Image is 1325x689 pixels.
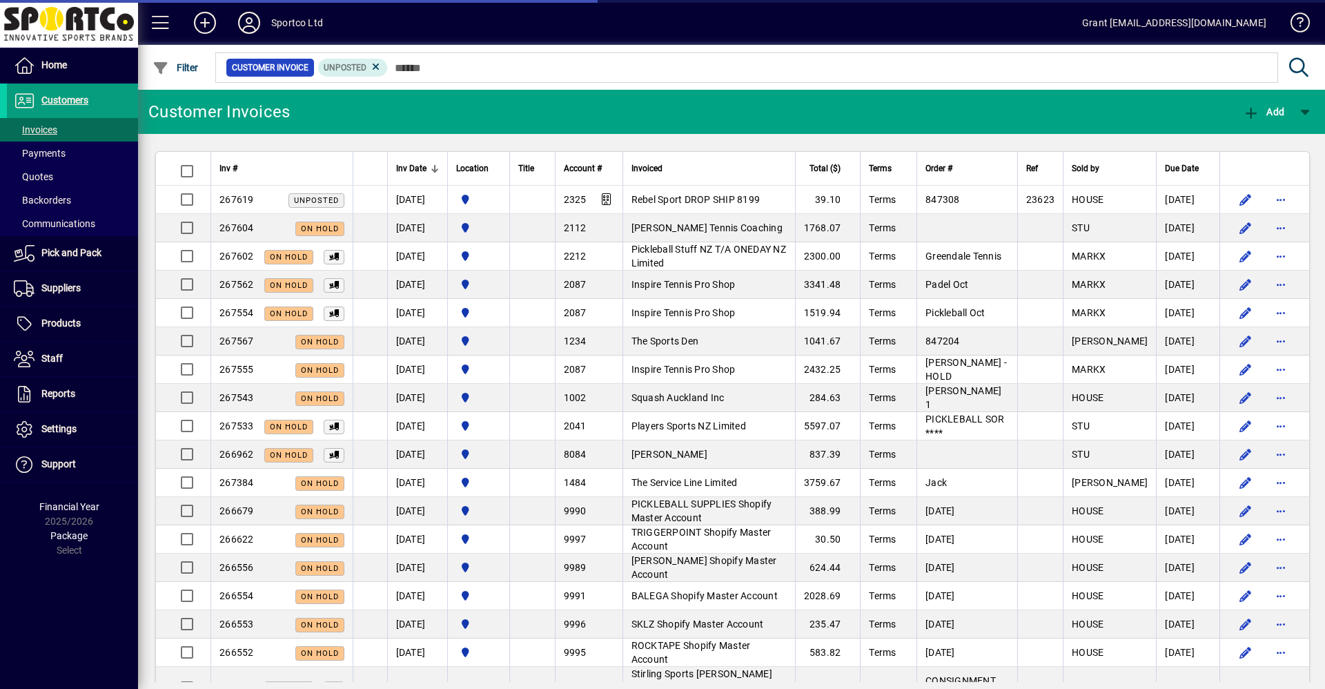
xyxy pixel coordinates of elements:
[795,412,861,440] td: 5597.07
[795,582,861,610] td: 2028.69
[219,222,254,233] span: 267604
[456,333,501,349] span: Sportco Ltd Warehouse
[869,505,896,516] span: Terms
[219,449,254,460] span: 266962
[518,161,534,176] span: Title
[301,507,339,516] span: On hold
[564,647,587,658] span: 9995
[1156,554,1219,582] td: [DATE]
[301,394,339,403] span: On hold
[270,281,308,290] span: On hold
[631,420,746,431] span: Players Sports NZ Limited
[1234,528,1256,550] button: Edit
[396,161,426,176] span: Inv Date
[1072,619,1103,630] span: HOUSE
[50,530,88,541] span: Package
[387,384,447,412] td: [DATE]
[1156,610,1219,639] td: [DATE]
[149,55,202,80] button: Filter
[1072,336,1148,347] span: [PERSON_NAME]
[301,564,339,573] span: On hold
[301,224,339,233] span: On hold
[301,649,339,658] span: On hold
[456,617,501,632] span: Sportco Ltd Warehouse
[7,188,138,212] a: Backorders
[564,449,587,460] span: 8084
[14,148,66,159] span: Payments
[387,412,447,440] td: [DATE]
[1234,217,1256,239] button: Edit
[7,412,138,447] a: Settings
[301,592,339,601] span: On hold
[631,449,707,460] span: [PERSON_NAME]
[7,271,138,306] a: Suppliers
[219,619,254,630] span: 266553
[14,218,95,229] span: Communications
[7,165,138,188] a: Quotes
[869,534,896,545] span: Terms
[795,299,861,327] td: 1519.94
[795,639,861,667] td: 583.82
[1165,161,1211,176] div: Due Date
[1270,245,1292,267] button: More options
[1270,585,1292,607] button: More options
[631,307,736,318] span: Inspire Tennis Pro Shop
[925,647,955,658] span: [DATE]
[183,10,227,35] button: Add
[39,501,99,512] span: Financial Year
[1156,214,1219,242] td: [DATE]
[564,590,587,601] span: 9991
[387,554,447,582] td: [DATE]
[219,477,254,488] span: 267384
[795,384,861,412] td: 284.63
[564,420,587,431] span: 2041
[1156,242,1219,271] td: [DATE]
[456,277,501,292] span: Sportco Ltd Warehouse
[456,161,489,176] span: Location
[795,440,861,469] td: 837.39
[869,364,896,375] span: Terms
[631,161,662,176] span: Invoiced
[564,477,587,488] span: 1484
[869,619,896,630] span: Terms
[1234,500,1256,522] button: Edit
[456,645,501,660] span: Sportco Ltd Warehouse
[41,388,75,399] span: Reports
[925,251,1001,262] span: Greendale Tennis
[7,142,138,165] a: Payments
[456,560,501,575] span: Sportco Ltd Warehouse
[318,59,388,77] mat-chip: Customer Invoice Status: Unposted
[324,63,366,72] span: Unposted
[1072,161,1148,176] div: Sold by
[925,194,960,205] span: 847308
[41,423,77,434] span: Settings
[925,357,1007,382] span: [PERSON_NAME] - HOLD
[387,271,447,299] td: [DATE]
[795,356,861,384] td: 2432.25
[1156,525,1219,554] td: [DATE]
[1270,528,1292,550] button: More options
[869,222,896,233] span: Terms
[41,95,88,106] span: Customers
[227,10,271,35] button: Profile
[631,555,777,580] span: [PERSON_NAME] Shopify Master Account
[631,640,751,665] span: ROCKTAPE Shopify Master Account
[1072,161,1099,176] span: Sold by
[564,222,587,233] span: 2112
[301,338,339,347] span: On hold
[631,619,764,630] span: SKLZ Shopify Master Account
[1072,590,1103,601] span: HOUSE
[7,118,138,142] a: Invoices
[1270,472,1292,494] button: More options
[1243,106,1284,117] span: Add
[301,621,339,630] span: On hold
[795,525,861,554] td: 30.50
[1234,415,1256,437] button: Edit
[869,251,896,262] span: Terms
[631,364,736,375] span: Inspire Tennis Pro Shop
[219,392,254,403] span: 267543
[270,451,308,460] span: On hold
[1082,12,1266,34] div: Grant [EMAIL_ADDRESS][DOMAIN_NAME]
[1270,556,1292,579] button: More options
[1026,161,1038,176] span: Ref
